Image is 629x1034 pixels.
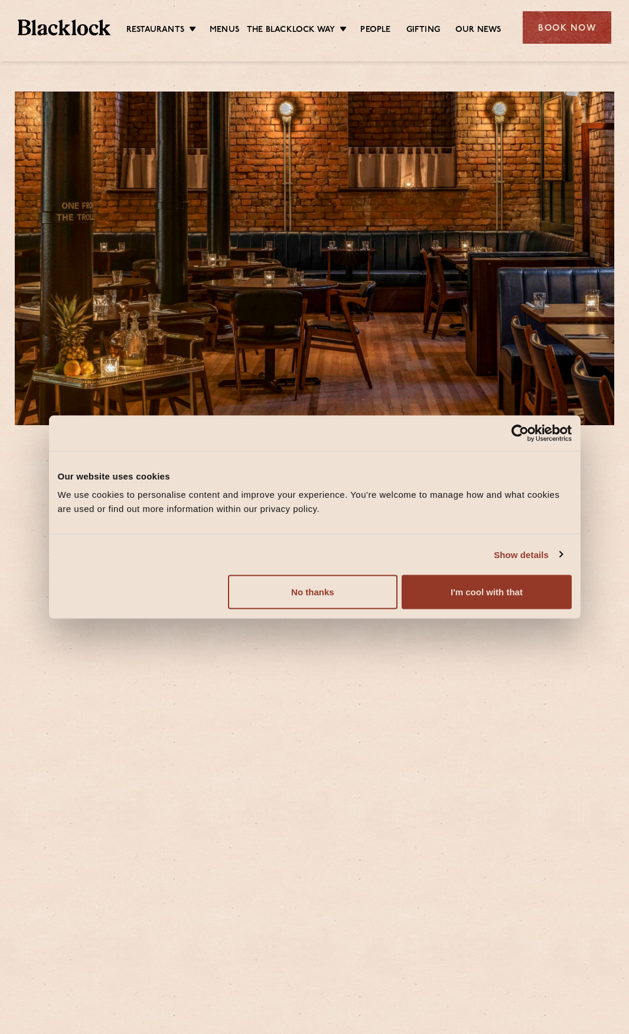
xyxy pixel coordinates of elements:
a: Restaurants [126,24,184,37]
a: Our News [455,24,501,37]
a: Gifting [406,24,440,37]
img: BL_Textured_Logo-footer-cropped.svg [18,19,110,35]
div: We use cookies to personalise content and improve your experience. You're welcome to manage how a... [58,488,572,516]
button: No thanks [228,575,397,609]
a: Usercentrics Cookiebot - opens in a new window [468,424,572,442]
a: Show details [494,547,562,562]
div: Book Now [523,11,611,44]
a: The Blacklock Way [247,24,335,37]
a: People [360,24,390,37]
div: Our website uses cookies [58,469,572,483]
button: I'm cool with that [402,575,571,609]
a: Menus [210,24,239,37]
